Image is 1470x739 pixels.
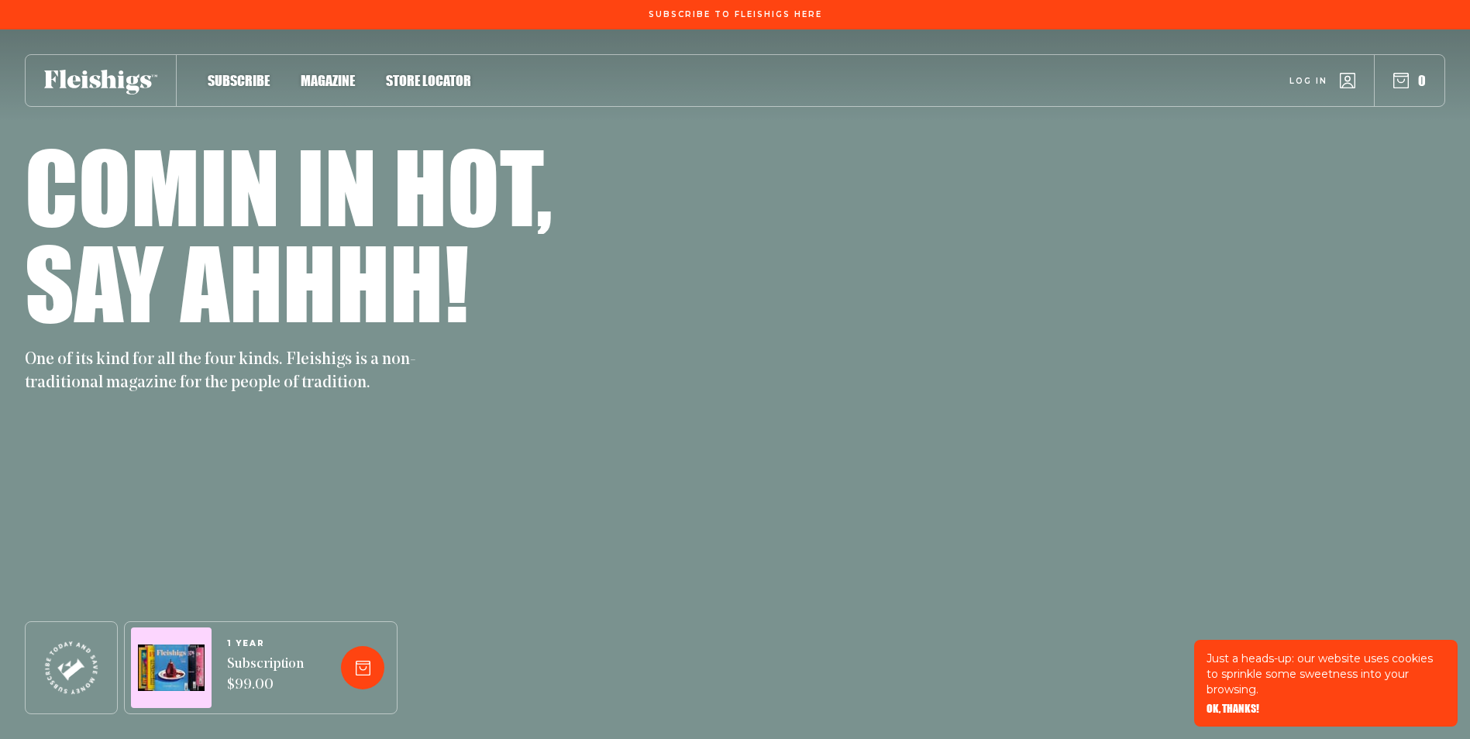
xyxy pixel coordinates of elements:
[386,72,471,89] span: Store locator
[645,10,825,18] a: Subscribe To Fleishigs Here
[227,639,304,648] span: 1 YEAR
[208,72,270,89] span: Subscribe
[1393,72,1426,89] button: 0
[25,234,469,330] h1: Say ahhhh!
[1207,651,1445,697] p: Just a heads-up: our website uses cookies to sprinkle some sweetness into your browsing.
[1289,75,1327,87] span: Log in
[25,138,553,234] h1: Comin in hot,
[301,72,355,89] span: Magazine
[301,70,355,91] a: Magazine
[1289,73,1355,88] a: Log in
[25,349,428,395] p: One of its kind for all the four kinds. Fleishigs is a non-traditional magazine for the people of...
[138,644,205,692] img: Magazines image
[386,70,471,91] a: Store locator
[1207,703,1259,714] button: OK, THANKS!
[649,10,822,19] span: Subscribe To Fleishigs Here
[208,70,270,91] a: Subscribe
[227,639,304,696] a: 1 YEARSubscription $99.00
[227,655,304,696] span: Subscription $99.00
